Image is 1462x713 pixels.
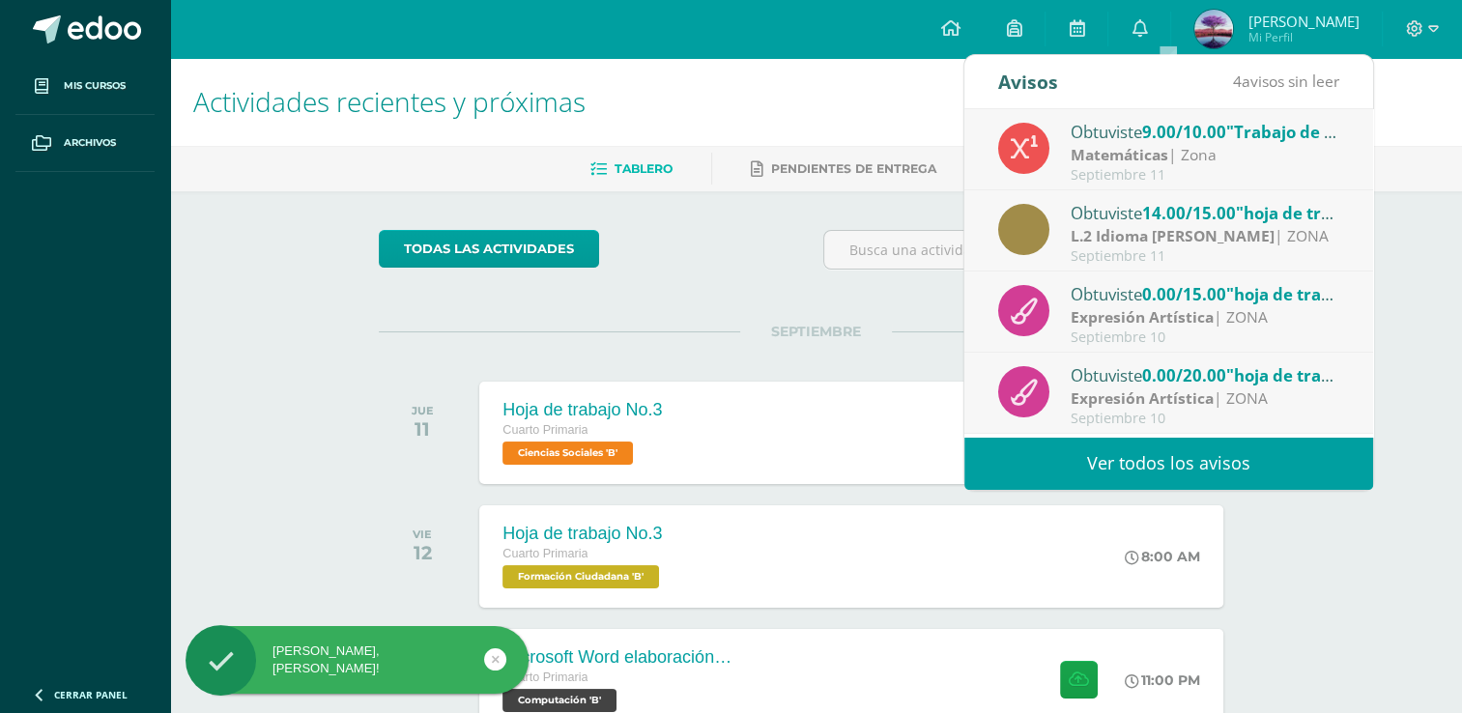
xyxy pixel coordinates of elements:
span: Ciencias Sociales 'B' [502,442,633,465]
span: Actividades recientes y próximas [193,83,586,120]
span: Cuarto Primaria [502,547,588,560]
span: 0.00/15.00 [1142,283,1226,305]
div: 11 [412,417,434,441]
span: Formación Ciudadana 'B' [502,565,659,588]
div: Septiembre 10 [1071,411,1339,427]
div: | Zona [1071,144,1339,166]
div: 8:00 AM [1125,548,1200,565]
div: Septiembre 11 [1071,248,1339,265]
a: Tablero [590,154,673,185]
div: Avisos [998,55,1058,108]
strong: L.2 Idioma [PERSON_NAME] [1071,225,1275,246]
div: [PERSON_NAME], [PERSON_NAME]! [186,642,529,677]
div: 11:00 PM [1125,671,1200,689]
span: Mis cursos [64,78,126,94]
div: Obtuviste en [1071,200,1339,225]
div: JUE [412,404,434,417]
span: Computación 'B' [502,689,616,712]
a: Mis cursos [15,58,155,115]
a: Archivos [15,115,155,172]
div: | ZONA [1071,387,1339,410]
strong: Expresión Artística [1071,387,1214,409]
a: Pendientes de entrega [751,154,936,185]
strong: Expresión Artística [1071,306,1214,328]
div: VIE [413,528,432,541]
span: "Trabajo de zona No.3" [1226,121,1411,143]
span: "hoja de trabajo 2" [1226,283,1377,305]
span: 14.00/15.00 [1142,202,1236,224]
div: | ZONA [1071,306,1339,328]
span: Archivos [64,135,116,151]
span: 9.00/10.00 [1142,121,1226,143]
span: Pendientes de entrega [771,161,936,176]
img: 0dbfaf9e949c07fadb21f8dfacdcee17.png [1194,10,1233,48]
input: Busca una actividad próxima aquí... [824,231,1252,269]
div: Hoja de trabajo No.3 [502,524,664,544]
span: Mi Perfil [1247,29,1359,45]
div: Hoja de trabajo No.3 [502,400,662,420]
span: SEPTIEMBRE [740,323,892,340]
span: "hoja de trabajo 2" [1236,202,1387,224]
div: Obtuviste en [1071,362,1339,387]
div: Obtuviste en [1071,119,1339,144]
span: [PERSON_NAME] [1247,12,1359,31]
span: Cerrar panel [54,688,128,701]
span: Tablero [615,161,673,176]
span: 0.00/20.00 [1142,364,1226,386]
div: | ZONA [1071,225,1339,247]
div: Septiembre 10 [1071,329,1339,346]
span: 4 [1233,71,1242,92]
div: Microsoft Word elaboración redacción y personalización de documentos [502,647,734,668]
a: Ver todos los avisos [964,437,1373,490]
strong: Matemáticas [1071,144,1168,165]
div: Septiembre 11 [1071,167,1339,184]
div: Obtuviste en [1071,281,1339,306]
div: 12 [413,541,432,564]
a: todas las Actividades [379,230,599,268]
span: avisos sin leer [1233,71,1339,92]
span: "hoja de trabajo 1" [1226,364,1377,386]
span: Cuarto Primaria [502,423,588,437]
